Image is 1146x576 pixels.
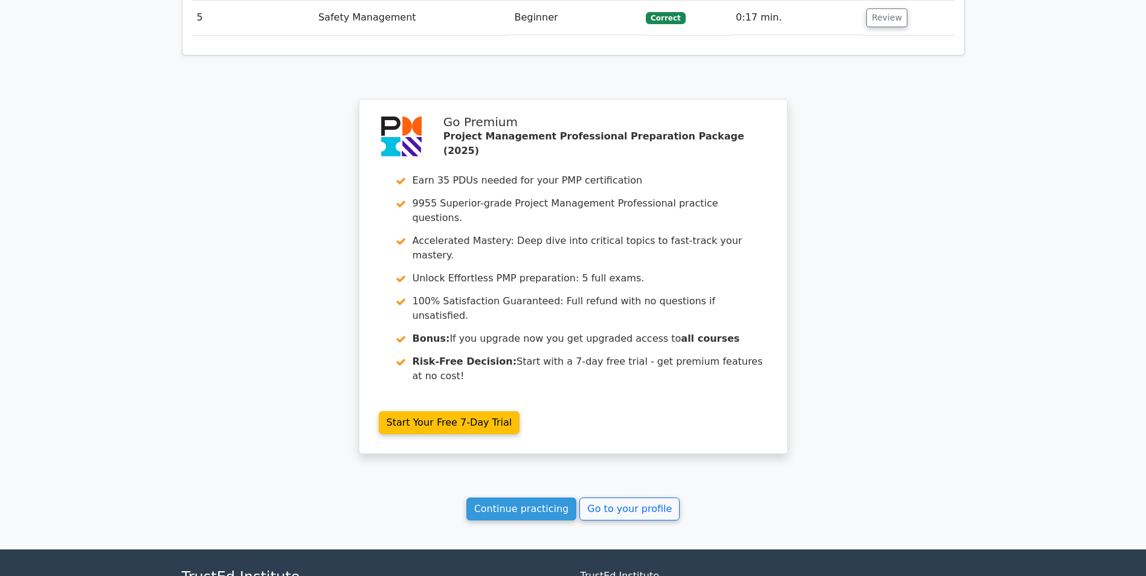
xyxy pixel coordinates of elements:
[646,12,685,24] span: Correct
[379,411,520,434] a: Start Your Free 7-Day Trial
[509,1,641,35] td: Beginner
[866,8,907,27] button: Review
[731,1,861,35] td: 0:17 min.
[314,1,509,35] td: Safety Management
[466,498,577,520] a: Continue practicing
[192,1,314,35] td: 5
[579,498,680,520] a: Go to your profile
